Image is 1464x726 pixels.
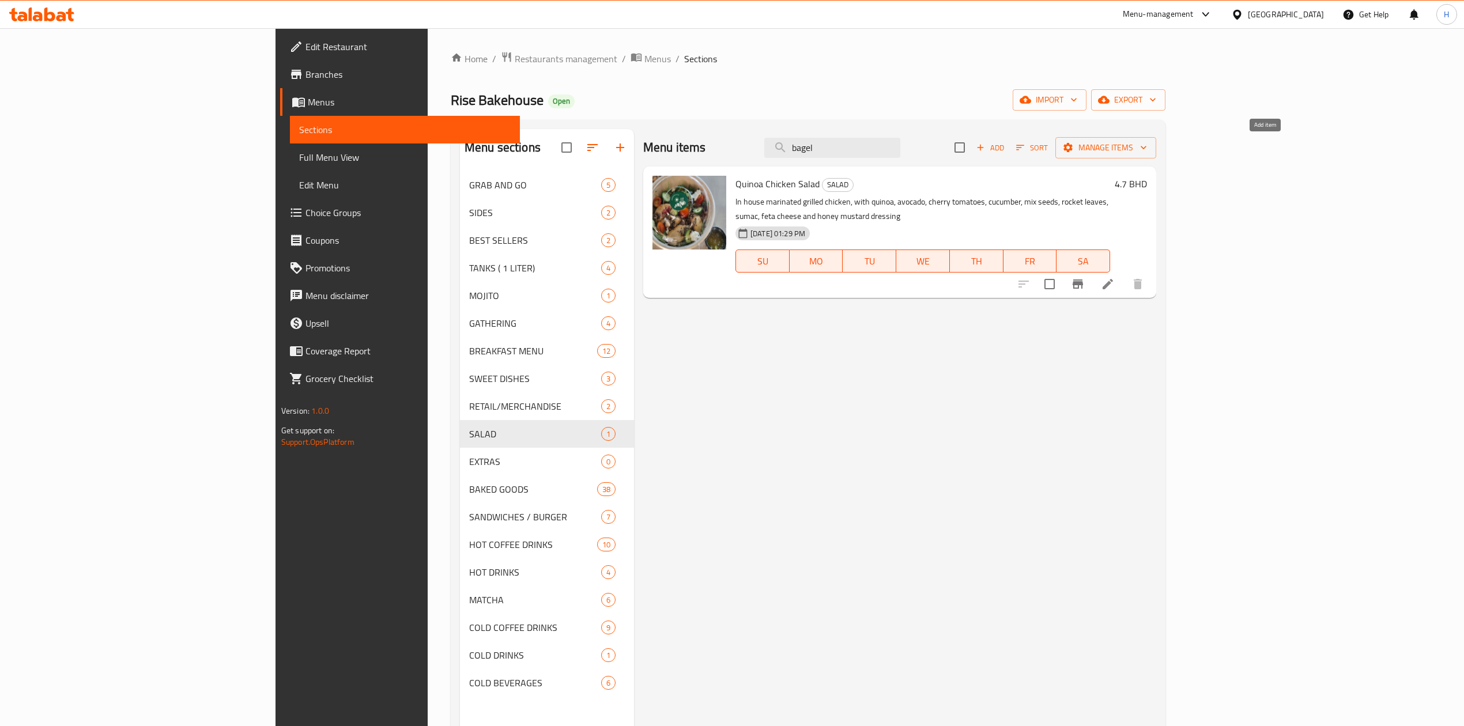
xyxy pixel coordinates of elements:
span: SALAD [469,427,601,441]
button: MO [790,249,843,273]
span: 1 [602,290,615,301]
span: SA [1061,253,1105,270]
div: SANDWICHES / BURGER7 [460,503,634,531]
div: GATHERING4 [460,309,634,337]
span: Sections [684,52,717,66]
div: MATCHA [469,593,601,607]
span: Get support on: [281,423,334,438]
span: Sort items [1009,139,1055,157]
span: Grocery Checklist [305,372,511,385]
span: SALAD [822,178,853,191]
button: Add section [606,134,634,161]
span: 2 [602,235,615,246]
span: GRAB AND GO [469,178,601,192]
span: 1 [602,650,615,661]
button: TH [950,249,1003,273]
button: delete [1124,270,1152,298]
span: MO [794,253,839,270]
span: 5 [602,180,615,191]
button: Add [972,139,1009,157]
div: items [601,427,616,441]
div: SALAD [822,178,854,192]
span: 6 [602,595,615,606]
div: SIDES2 [460,199,634,226]
span: TANKS ( 1 LITER) [469,261,601,275]
div: MATCHA6 [460,586,634,614]
div: items [601,510,616,524]
div: BEST SELLERS [469,233,601,247]
span: SIDES [469,206,601,220]
div: COLD COFFEE DRINKS [469,621,601,634]
span: 3 [602,373,615,384]
h6: 4.7 BHD [1115,176,1147,192]
div: EXTRAS0 [460,448,634,475]
div: RETAIL/MERCHANDISE2 [460,392,634,420]
a: Promotions [280,254,520,282]
a: Choice Groups [280,199,520,226]
span: export [1100,93,1156,107]
span: 4 [602,318,615,329]
span: 38 [598,484,615,495]
div: items [597,344,616,358]
li: / [676,52,680,66]
span: 1.0.0 [311,403,329,418]
div: items [601,565,616,579]
div: items [601,648,616,662]
span: SWEET DISHES [469,372,601,385]
div: items [597,482,616,496]
span: Select section [948,135,972,160]
div: COLD DRINKS [469,648,601,662]
span: Promotions [305,261,511,275]
div: items [601,233,616,247]
div: items [601,178,616,192]
a: Coupons [280,226,520,254]
span: Coupons [305,233,511,247]
div: HOT COFFEE DRINKS10 [460,531,634,558]
div: HOT DRINKS [469,565,601,579]
div: items [601,206,616,220]
div: items [601,261,616,275]
img: Quinoa Chicken Salad [652,176,726,249]
button: export [1091,89,1165,111]
a: Edit Menu [290,171,520,199]
span: Edit Restaurant [305,40,511,54]
span: RETAIL/MERCHANDISE [469,399,601,413]
div: SANDWICHES / BURGER [469,510,601,524]
span: Menus [644,52,671,66]
span: Choice Groups [305,206,511,220]
button: import [1013,89,1086,111]
span: COLD BEVERAGES [469,676,601,690]
span: FR [1008,253,1052,270]
span: Add [975,141,1006,154]
span: 1 [602,429,615,440]
span: HOT COFFEE DRINKS [469,538,597,551]
div: Open [548,94,575,108]
a: Coverage Report [280,337,520,365]
button: Manage items [1055,137,1156,158]
a: Branches [280,60,520,88]
span: EXTRAS [469,455,601,468]
span: Menu disclaimer [305,289,511,302]
span: Rise Bakehouse [451,87,544,113]
span: Menus [308,95,511,109]
nav: Menu sections [460,167,634,701]
div: items [601,316,616,330]
div: items [601,455,616,468]
a: Edit menu item [1101,277,1115,291]
button: Branch-specific-item [1064,270,1092,298]
div: SWEET DISHES3 [460,365,634,392]
span: 10 [598,539,615,550]
span: Coverage Report [305,344,511,358]
span: MOJITO [469,289,601,302]
nav: breadcrumb [451,51,1165,66]
span: 2 [602,207,615,218]
span: BAKED GOODS [469,482,597,496]
button: Sort [1013,139,1051,157]
div: COLD BEVERAGES6 [460,669,634,697]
